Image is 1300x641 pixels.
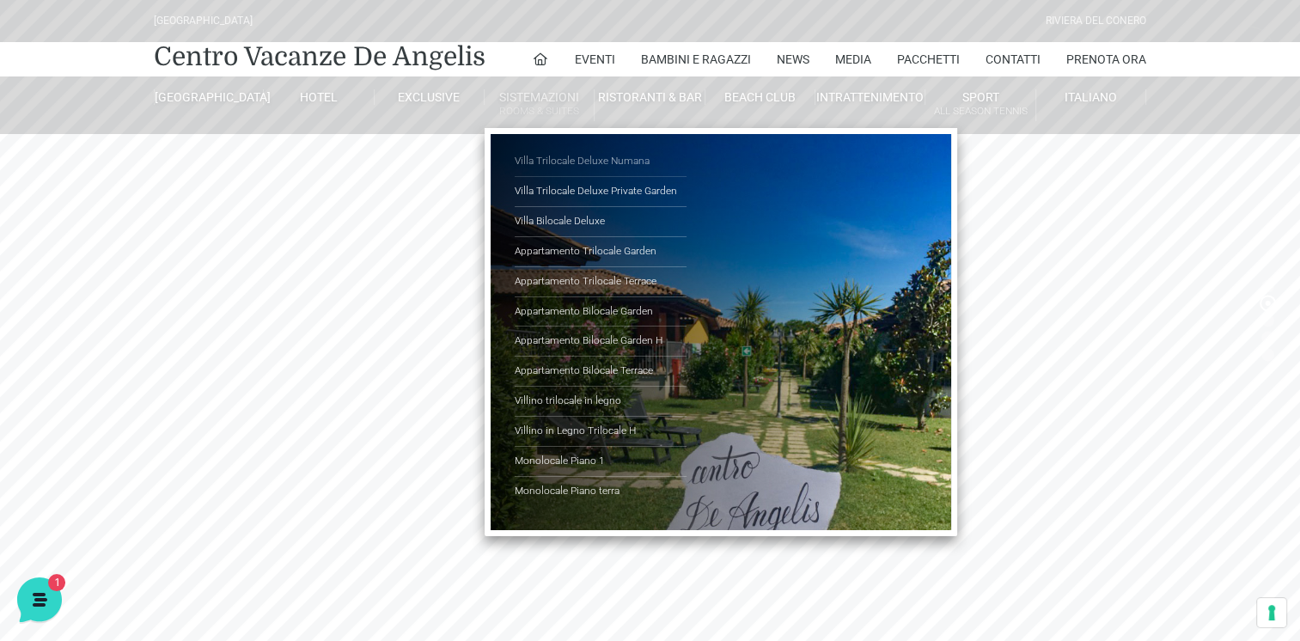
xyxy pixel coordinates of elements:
span: Italiano [1065,90,1117,104]
span: 1 [299,186,316,203]
a: [GEOGRAPHIC_DATA] [154,89,264,105]
span: Trova una risposta [27,285,134,299]
div: [GEOGRAPHIC_DATA] [154,13,253,29]
button: Aiuto [224,483,330,522]
a: Eventi [575,42,615,76]
button: Inizia una conversazione [27,217,316,251]
a: Beach Club [705,89,815,105]
a: News [777,42,809,76]
p: Home [52,507,81,522]
a: Prenota Ora [1066,42,1146,76]
a: Intrattenimento [815,89,925,105]
a: Appartamento Trilocale Terrace [515,267,687,297]
p: La nostra missione è rendere la tua esperienza straordinaria! [14,76,289,110]
a: Appartamento Bilocale Garden [515,297,687,327]
small: Rooms & Suites [485,103,594,119]
a: Bambini e Ragazzi [641,42,751,76]
a: SistemazioniRooms & Suites [485,89,595,121]
div: Riviera Del Conero [1046,13,1146,29]
a: Appartamento Bilocale Terrace [515,357,687,387]
a: Exclusive [375,89,485,105]
p: Messaggi [149,507,195,522]
a: Centro Vacanze De Angelis [154,40,485,74]
span: Le tue conversazioni [27,137,146,151]
button: Le tue preferenze relative al consenso per le tecnologie di tracciamento [1257,598,1286,627]
a: Apri Centro Assistenza [183,285,316,299]
button: 1Messaggi [119,483,225,522]
a: Monolocale Piano 1 [515,447,687,477]
a: Appartamento Trilocale Garden [515,237,687,267]
img: light [27,167,62,201]
a: Villino trilocale in legno [515,387,687,417]
span: Inizia una conversazione [112,227,253,241]
a: Media [835,42,871,76]
a: Villa Bilocale Deluxe [515,207,687,237]
p: Aiuto [265,507,290,522]
a: Appartamento Bilocale Garden H [515,327,687,357]
a: [DEMOGRAPHIC_DATA] tutto [153,137,316,151]
p: [DATE] [283,165,316,180]
button: Home [14,483,119,522]
a: Hotel [264,89,374,105]
p: Ciao! Benvenuto al [GEOGRAPHIC_DATA]! Come posso aiutarti! [72,186,272,203]
a: SportAll Season Tennis [925,89,1035,121]
small: All Season Tennis [925,103,1035,119]
a: Villino in Legno Trilocale H [515,417,687,447]
a: Villa Trilocale Deluxe Private Garden [515,177,687,207]
a: [PERSON_NAME]Ciao! Benvenuto al [GEOGRAPHIC_DATA]! Come posso aiutarti![DATE]1 [21,158,323,210]
span: 1 [172,481,184,493]
iframe: Customerly Messenger Launcher [14,574,65,626]
a: Ristoranti & Bar [595,89,705,105]
a: Villa Trilocale Deluxe Numana [515,147,687,177]
span: [PERSON_NAME] [72,165,272,182]
a: Monolocale Piano terra [515,477,687,506]
a: Italiano [1036,89,1146,105]
input: Cerca un articolo... [39,322,281,339]
h2: Ciao da De Angelis Resort 👋 [14,14,289,69]
a: Contatti [986,42,1041,76]
a: Pacchetti [897,42,960,76]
